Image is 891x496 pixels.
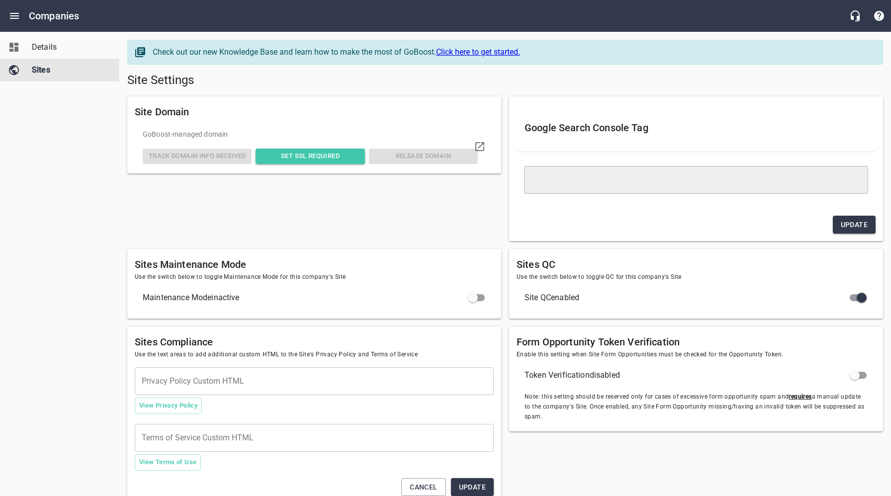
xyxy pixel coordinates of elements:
a: Visit domain [468,135,492,159]
button: View Terms of Use [135,454,201,471]
span: Token Verification disabled [525,369,852,381]
span: Use the switch below to toggle QC for this company's Site [517,272,876,282]
div: Check out our new Knowledge Base and learn how to make the most of GoBoost. [153,46,873,58]
span: Site QC enabled [525,292,852,304]
span: Details [32,41,107,53]
button: Live Chat [843,4,867,28]
div: GoBoost -managed domain [141,127,480,142]
u: requires [789,393,811,400]
button: Open drawer [2,4,26,28]
span: Update [841,219,868,231]
span: Maintenance Mode inactive [143,292,470,304]
span: Note: this setting should be reserved only for cases of excessive form opportunity spam and a man... [525,392,868,422]
h6: Companies [29,8,79,24]
span: Cancel [410,481,437,494]
span: Enable this setting when Site Form Opportunities must be checked for the Opportunity Token. [517,350,876,360]
button: Update [833,216,876,234]
h6: Google Search Console Tag [525,120,868,136]
a: Click here to get started. [436,47,520,57]
span: View Terms of Use [139,457,196,468]
button: View Privacy Policy [135,398,202,414]
span: Update [459,481,486,494]
span: Use the switch below to toggle Maintenance Mode for this company's Site [135,272,494,282]
button: Set SSL Required [256,149,364,164]
span: Set SSL Required [260,151,360,162]
h6: Sites QC [517,256,876,272]
h6: Site Domain [135,104,494,120]
button: Support Portal [867,4,891,28]
span: Use the text areas to add additional custom HTML to the Site's Privacy Policy and Terms of Service [135,350,494,360]
span: View Privacy Policy [139,400,197,412]
h6: Sites Compliance [135,334,494,350]
h6: Form Opportunity Token Verification [517,334,876,350]
h5: Site Settings [127,73,883,88]
h6: Sites Maintenance Mode [135,256,494,272]
span: Sites [32,64,107,76]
